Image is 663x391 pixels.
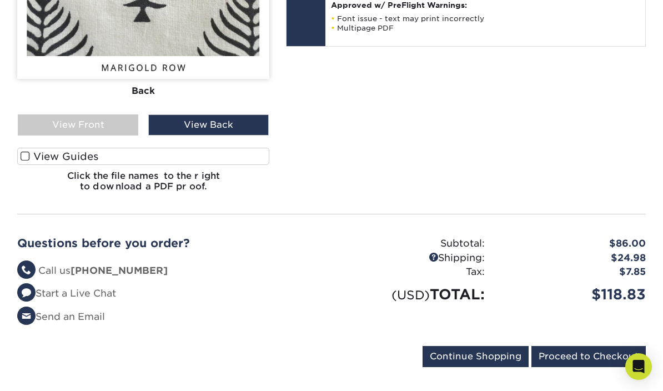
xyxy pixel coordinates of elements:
[3,357,94,387] iframe: Google Customer Reviews
[531,346,646,367] input: Proceed to Checkout
[493,237,655,251] div: $86.00
[331,265,493,279] div: Tax:
[625,353,652,380] div: Open Intercom Messenger
[331,23,640,33] li: Multipage PDF
[391,288,430,302] small: (USD)
[331,251,493,265] div: Shipping:
[331,284,493,305] div: TOTAL:
[17,311,105,322] a: Send an Email
[17,288,116,299] a: Start a Live Chat
[17,237,323,250] h2: Questions before you order?
[423,346,529,367] input: Continue Shopping
[331,237,493,251] div: Subtotal:
[17,79,269,103] div: Back
[17,264,323,278] li: Call us
[331,1,640,9] h4: Approved w/ PreFlight Warnings:
[148,114,269,136] div: View Back
[331,14,640,23] li: Font issue - text may print incorrectly
[493,265,655,279] div: $7.85
[17,148,269,165] label: View Guides
[71,265,168,276] a: [PHONE_NUMBER]
[493,251,655,265] div: $24.98
[18,114,138,136] div: View Front
[493,284,655,305] div: $118.83
[17,171,269,200] h6: Click the file names to the right to download a PDF proof.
